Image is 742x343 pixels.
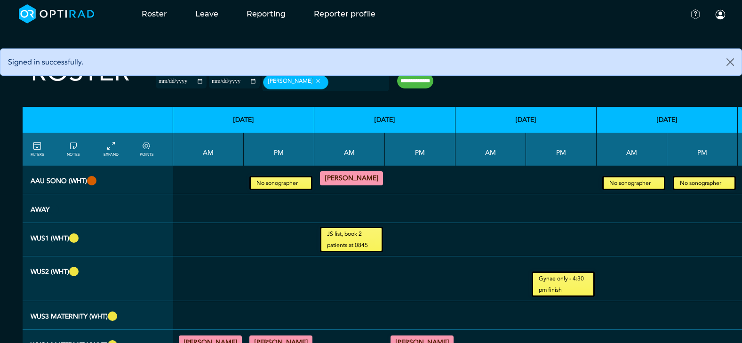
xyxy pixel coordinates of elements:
[455,133,526,166] th: AM
[244,133,314,166] th: PM
[23,166,173,194] th: AAU Sono (WHT)
[314,133,385,166] th: AM
[263,75,328,89] div: [PERSON_NAME]
[67,141,80,158] a: show/hide notes
[23,194,173,223] th: Away
[597,133,667,166] th: AM
[330,79,377,87] input: null
[526,133,597,166] th: PM
[321,173,382,184] summary: [PERSON_NAME]
[604,177,664,189] small: No sonographer
[173,133,244,166] th: AM
[314,107,455,133] th: [DATE]
[312,78,323,84] button: Remove item: '6e33956a-dfa4-4a41-b0fd-b193c321e257'
[597,107,738,133] th: [DATE]
[104,141,119,158] a: collapse/expand entries
[719,49,742,75] button: Close
[321,228,382,251] small: JS list, book 2 patients at 0845
[23,256,173,301] th: WUS2 (WHT)
[19,4,95,24] img: brand-opti-rad-logos-blue-and-white-d2f68631ba2948856bd03f2d395fb146ddc8fb01b4b6e9315ea85fa773367...
[23,223,173,256] th: WUS1 (WHT)
[533,273,593,295] small: Gynae only - 4:30 pm finish
[667,133,738,166] th: PM
[173,107,314,133] th: [DATE]
[320,171,383,185] div: General US 08:30 - 13:00
[31,56,130,88] h2: Roster
[674,177,734,189] small: No sonographer
[455,107,597,133] th: [DATE]
[385,133,455,166] th: PM
[23,301,173,330] th: WUS3 Maternity (WHT)
[31,141,44,158] a: FILTERS
[251,177,311,189] small: No sonographer
[140,141,153,158] a: collapse/expand expected points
